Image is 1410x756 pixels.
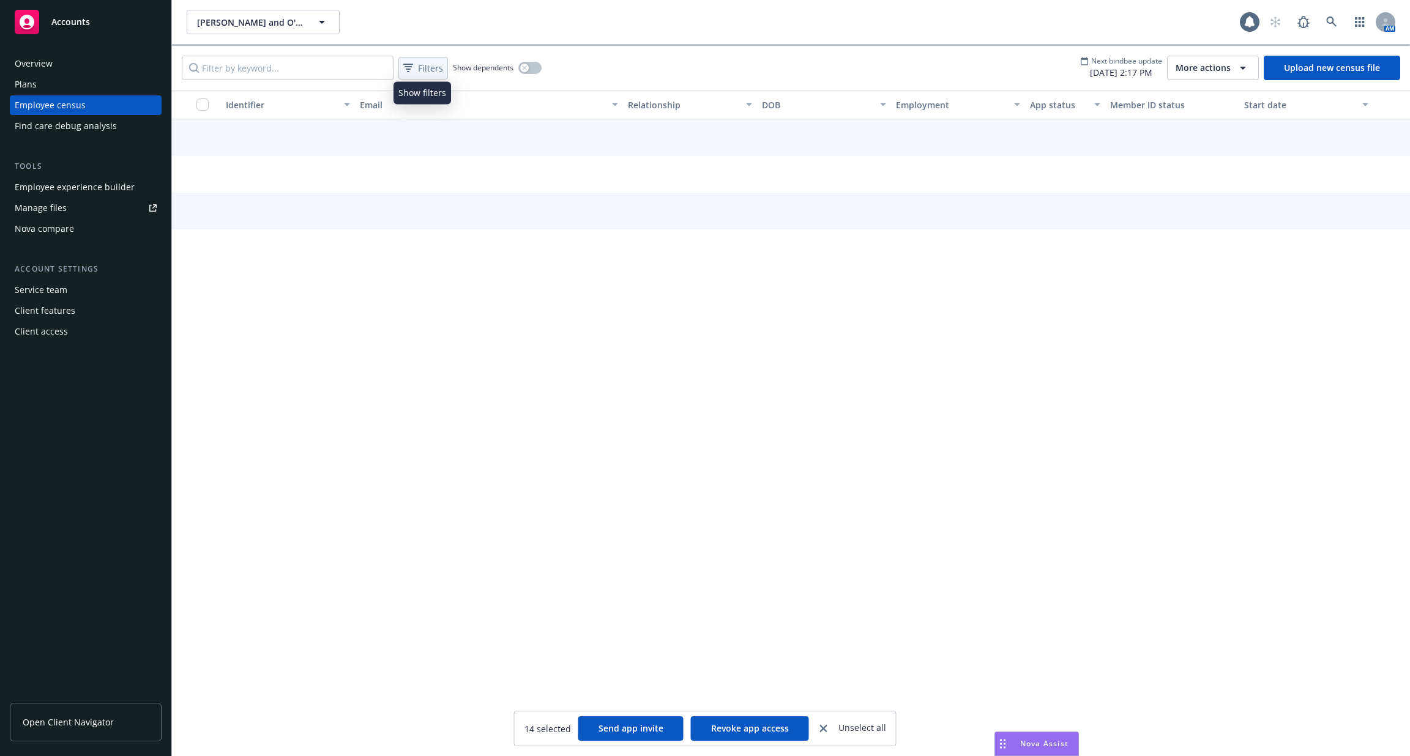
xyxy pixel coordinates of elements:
[398,57,448,80] button: Filters
[994,732,1079,756] button: Nova Assist
[1176,62,1231,74] span: More actions
[10,301,162,321] a: Client features
[10,198,162,218] a: Manage files
[1091,56,1162,66] span: Next bindbee update
[1319,10,1344,34] a: Search
[15,54,53,73] div: Overview
[418,62,443,75] span: Filters
[51,17,90,27] span: Accounts
[15,177,135,197] div: Employee experience builder
[360,98,605,111] div: Email
[10,263,162,275] div: Account settings
[15,301,75,321] div: Client features
[355,90,623,119] button: Email
[1020,738,1069,749] span: Nova Assist
[1105,90,1239,119] button: Member ID status
[15,95,86,115] div: Employee census
[891,90,1025,119] button: Employment
[15,116,117,136] div: Find care debug analysis
[226,98,337,111] div: Identifier
[1291,10,1316,34] a: Report a Bug
[15,75,37,94] div: Plans
[15,219,74,239] div: Nova compare
[453,62,513,73] span: Show dependents
[10,75,162,94] a: Plans
[1348,10,1372,34] a: Switch app
[838,721,886,736] span: Unselect all
[578,716,684,741] button: Send app invite
[10,322,162,341] a: Client access
[10,95,162,115] a: Employee census
[896,98,1007,111] div: Employment
[15,280,67,300] div: Service team
[1239,90,1373,119] button: Start date
[10,116,162,136] a: Find care debug analysis
[1264,56,1400,80] a: Upload new census file
[691,716,809,741] button: Revoke app access
[197,16,303,29] span: [PERSON_NAME] and O'Dell LLC
[10,280,162,300] a: Service team
[10,160,162,172] div: Tools
[995,732,1010,755] div: Drag to move
[623,90,757,119] button: Relationship
[1110,98,1234,111] div: Member ID status
[1025,90,1105,119] button: App status
[401,59,446,77] span: Filters
[1263,10,1288,34] a: Start snowing
[182,56,394,80] input: Filter by keyword...
[757,90,891,119] button: DOB
[1244,98,1355,111] div: Start date
[10,5,162,39] a: Accounts
[10,54,162,73] a: Overview
[15,198,67,218] div: Manage files
[10,219,162,239] a: Nova compare
[187,10,340,34] button: [PERSON_NAME] and O'Dell LLC
[1080,66,1162,79] span: [DATE] 2:17 PM
[1030,98,1087,111] div: App status
[1167,56,1259,80] button: More actions
[816,721,831,736] a: close
[196,98,209,111] input: Select all
[10,177,162,197] a: Employee experience builder
[628,98,739,111] div: Relationship
[524,722,571,735] span: 14 selected
[762,98,873,111] div: DOB
[23,716,114,728] span: Open Client Navigator
[15,322,68,341] div: Client access
[221,90,355,119] button: Identifier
